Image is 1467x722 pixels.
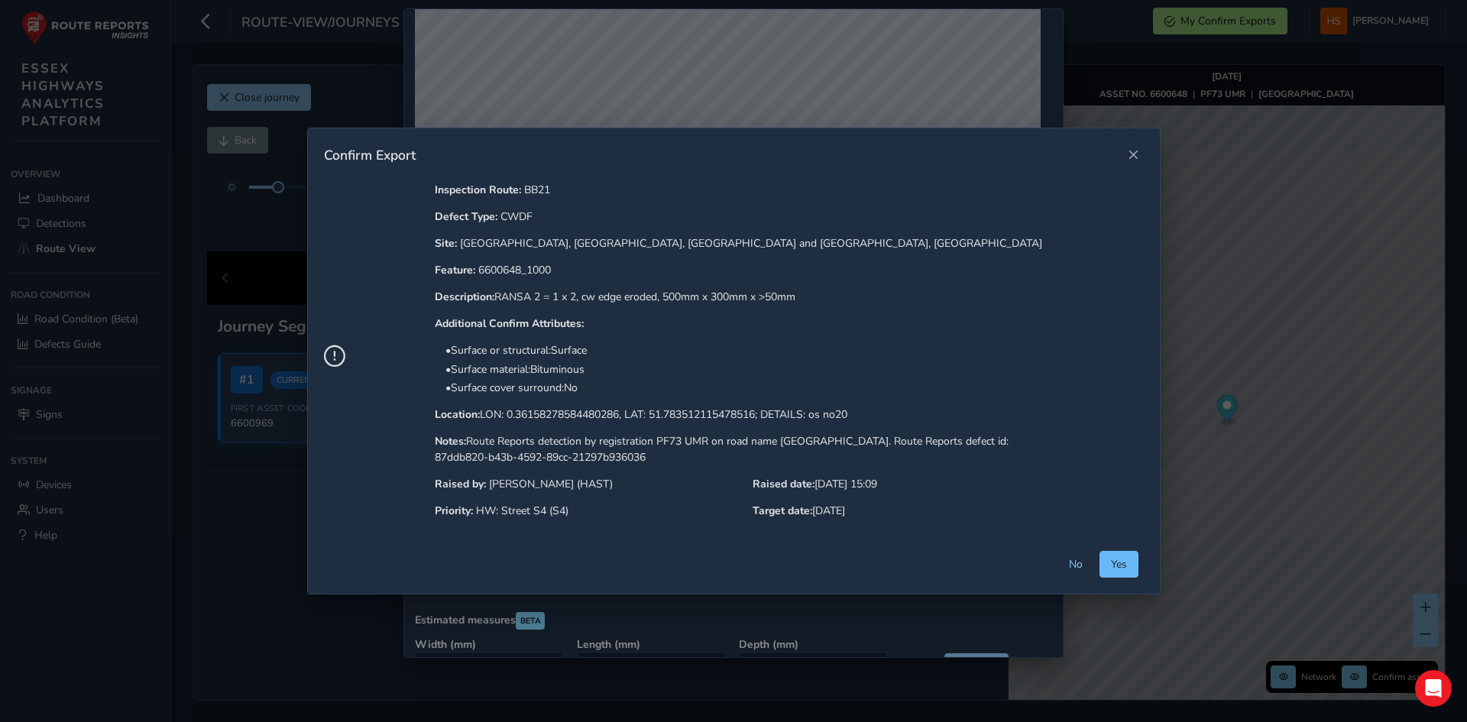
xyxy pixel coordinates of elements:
strong: Site: [435,236,457,251]
p: • Surface cover surround : No [445,380,1065,396]
strong: Feature: [435,263,475,277]
p: [DATE] [753,503,1065,529]
strong: Description: [435,290,494,304]
p: Route Reports detection by registration PF73 UMR on road name [GEOGRAPHIC_DATA]. Route Reports de... [435,433,1065,465]
p: HW: Street S4 (S4) [435,503,747,519]
p: [DATE] 15:09 [753,476,1065,503]
span: No [1069,557,1083,571]
strong: Notes: [435,434,466,448]
strong: Additional Confirm Attributes: [435,316,584,331]
div: Confirm Export [324,146,1122,164]
strong: Priority: [435,503,473,518]
p: BB21 [435,182,1065,198]
p: • Surface material : Bituminous [445,361,1065,377]
strong: Target date: [753,503,812,518]
button: Close [1122,144,1144,166]
p: [PERSON_NAME] (HAST) [435,476,747,492]
strong: Inspection Route: [435,183,521,197]
strong: Raised date: [753,477,814,491]
strong: Defect Type: [435,209,497,224]
p: [GEOGRAPHIC_DATA], [GEOGRAPHIC_DATA], [GEOGRAPHIC_DATA] and [GEOGRAPHIC_DATA], [GEOGRAPHIC_DATA] [435,235,1065,251]
button: Yes [1099,551,1138,578]
strong: Location: [435,407,480,422]
span: Yes [1111,557,1127,571]
strong: Raised by: [435,477,486,491]
p: 6600648_1000 [435,262,1065,278]
p: LON: 0.36158278584480286, LAT: 51.783512115478516; DETAILS: os no20 [435,406,1065,423]
p: RANSA 2 = 1 x 2, cw edge eroded, 500mm x 300mm x >50mm [435,289,1065,305]
button: No [1057,551,1094,578]
p: • Surface or structural : Surface [445,342,1065,358]
p: CWDF [435,209,1065,225]
div: Open Intercom Messenger [1415,670,1452,707]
